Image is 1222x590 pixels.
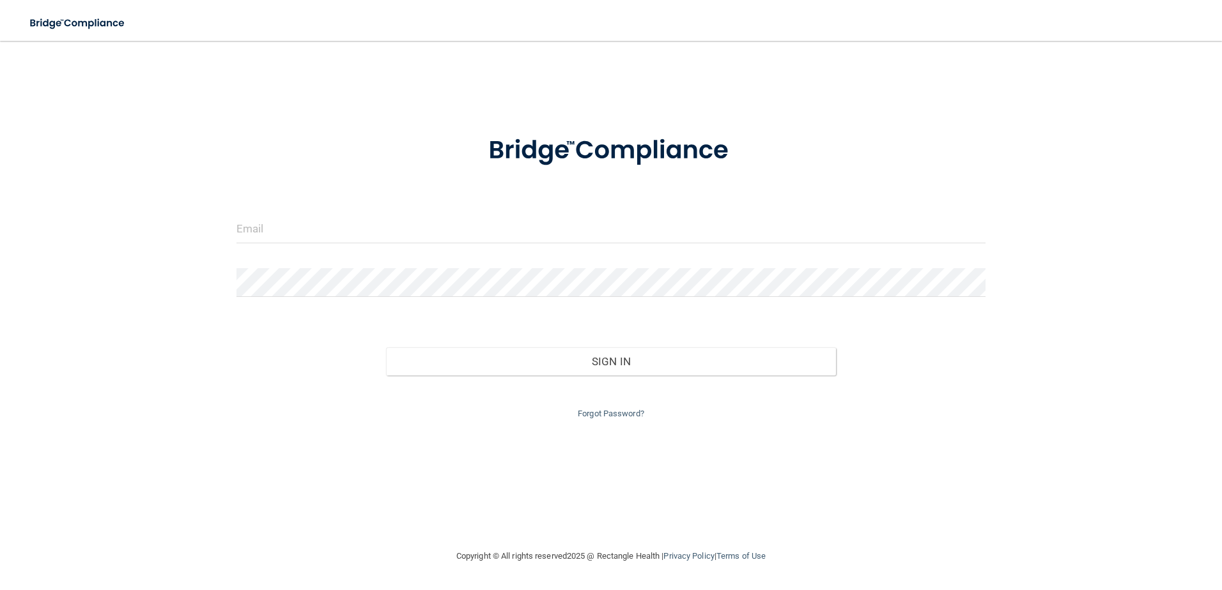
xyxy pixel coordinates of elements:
[386,347,836,375] button: Sign In
[578,409,644,418] a: Forgot Password?
[663,551,714,561] a: Privacy Policy
[236,215,986,243] input: Email
[378,536,844,577] div: Copyright © All rights reserved 2025 @ Rectangle Health | |
[462,117,760,184] img: bridge_compliance_login_screen.278c3ca4.svg
[716,551,766,561] a: Terms of Use
[19,10,137,36] img: bridge_compliance_login_screen.278c3ca4.svg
